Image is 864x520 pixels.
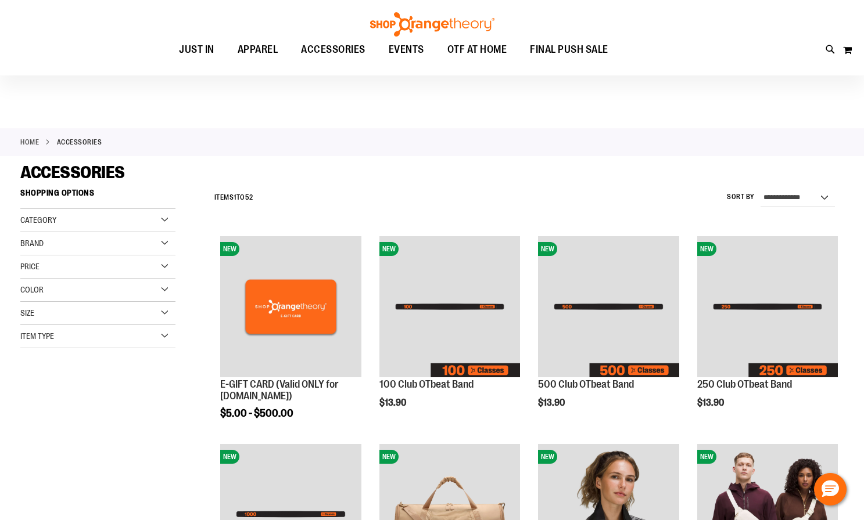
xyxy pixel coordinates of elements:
[697,398,726,408] span: $13.90
[530,37,608,63] span: FINAL PUSH SALE
[697,242,716,256] span: NEW
[532,230,684,431] div: product
[20,262,40,271] span: Price
[20,239,44,248] span: Brand
[20,162,125,182] span: ACCESSORIES
[389,37,424,63] span: EVENTS
[447,37,507,63] span: OTF AT HOME
[220,378,339,402] a: E-GIFT CARD (Valid ONLY for [DOMAIN_NAME])
[374,230,526,431] div: product
[220,236,361,378] a: E-GIFT CARD (Valid ONLY for ShopOrangetheory.com)NEW
[379,236,520,377] img: Image of 100 Club OTbeat Band
[538,398,567,408] span: $13.90
[697,236,838,378] a: Image of 250 Club OTbeat BandNEW
[691,230,844,431] div: product
[20,137,39,147] a: Home
[379,450,399,464] span: NEW
[379,378,474,390] a: 100 Club OTbeat Band
[234,193,236,201] span: 1
[379,242,399,256] span: NEW
[368,12,496,37] img: Shop Orangetheory
[814,473,847,505] button: Hello, have a question? Let’s chat.
[20,215,56,225] span: Category
[238,37,278,63] span: APPAREL
[20,183,175,209] strong: Shopping Options
[245,193,253,201] span: 52
[697,236,838,377] img: Image of 250 Club OTbeat Band
[20,285,44,294] span: Color
[538,242,557,256] span: NEW
[697,450,716,464] span: NEW
[301,37,365,63] span: ACCESSORIES
[179,37,214,63] span: JUST IN
[379,398,408,408] span: $13.90
[379,236,520,378] a: Image of 100 Club OTbeat BandNEW
[167,37,226,63] a: JUST IN
[538,236,679,377] img: Image of 500 Club OTbeat Band
[214,189,253,207] h2: Items to
[538,236,679,378] a: Image of 500 Club OTbeat BandNEW
[226,37,290,63] a: APPAREL
[727,192,755,202] label: Sort By
[57,137,102,147] strong: ACCESSORIES
[518,37,620,63] a: FINAL PUSH SALE
[289,37,377,63] a: ACCESSORIES
[20,331,54,341] span: Item Type
[220,450,239,464] span: NEW
[697,378,792,390] a: 250 Club OTbeat Band
[214,230,367,449] div: product
[20,308,34,317] span: Size
[538,378,634,390] a: 500 Club OTbeat Band
[220,242,239,256] span: NEW
[436,37,519,63] a: OTF AT HOME
[538,450,557,464] span: NEW
[377,37,436,63] a: EVENTS
[220,236,361,377] img: E-GIFT CARD (Valid ONLY for ShopOrangetheory.com)
[220,407,293,419] span: $5.00 - $500.00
